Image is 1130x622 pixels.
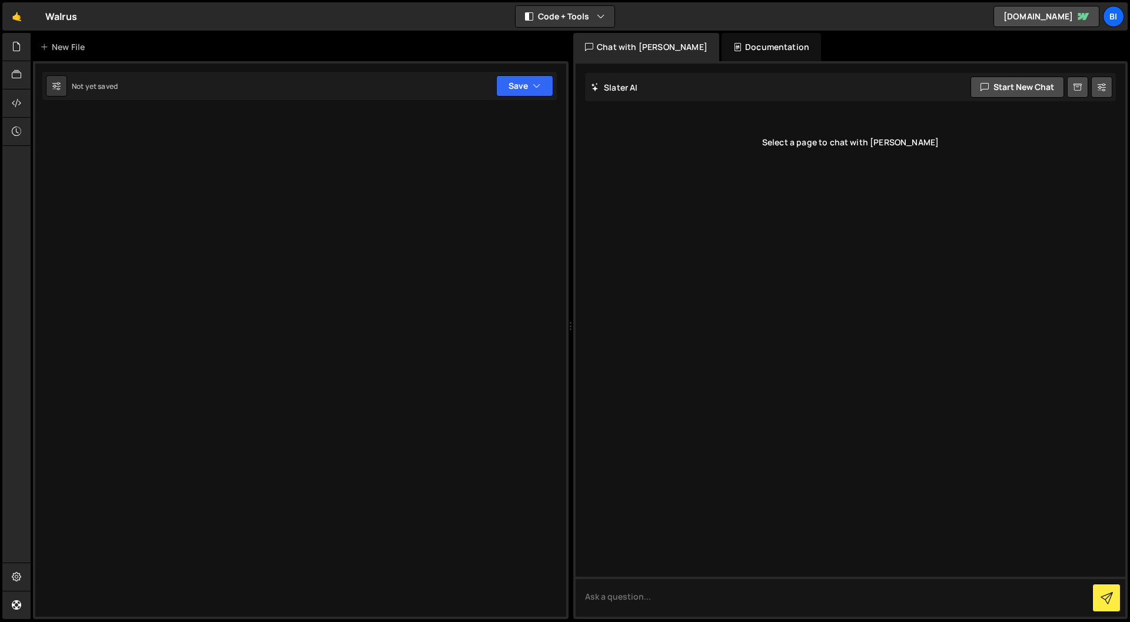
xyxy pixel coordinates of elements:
a: 🤙 [2,2,31,31]
a: Bi [1103,6,1124,27]
div: Documentation [722,33,821,61]
button: Code + Tools [516,6,614,27]
h2: Slater AI [591,82,638,93]
div: Walrus [45,9,77,24]
button: Save [496,75,553,97]
button: Start new chat [971,76,1064,98]
div: Not yet saved [72,81,118,91]
div: New File [40,41,89,53]
a: [DOMAIN_NAME] [993,6,1099,27]
div: Chat with [PERSON_NAME] [573,33,719,61]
